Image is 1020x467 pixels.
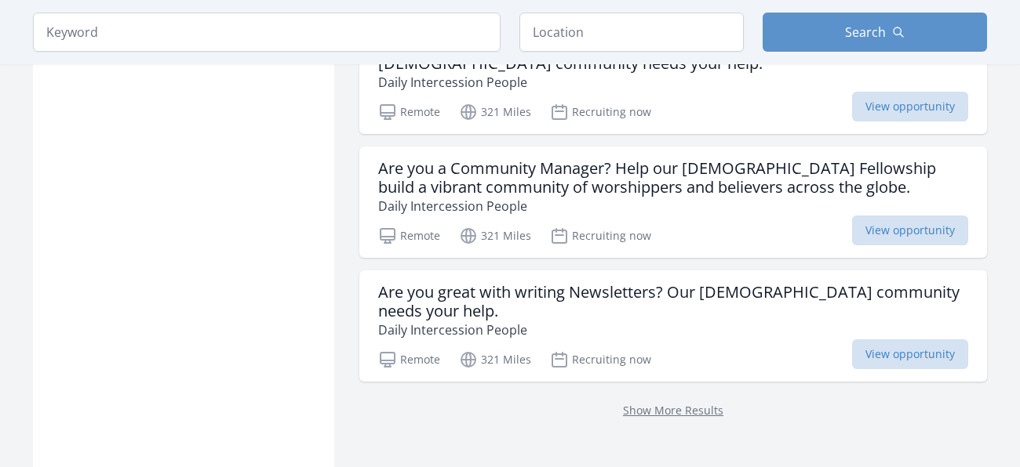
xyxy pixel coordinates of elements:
p: Daily Intercession People [378,320,968,339]
p: Daily Intercession People [378,73,968,92]
p: 321 Miles [459,103,531,121]
p: Daily Intercession People [378,197,968,215]
button: Search [763,13,987,52]
input: Location [519,13,744,52]
h3: Are you great with writing Newsletters? Our [DEMOGRAPHIC_DATA] community needs your help. [378,283,968,320]
input: Keyword [33,13,501,52]
a: Are you great at Fundraising, Donations & Campaign Management? Our [DEMOGRAPHIC_DATA] community n... [359,23,987,134]
p: Recruiting now [550,350,651,369]
p: Recruiting now [550,103,651,121]
p: Remote [378,226,440,245]
span: View opportunity [852,92,968,121]
a: Show More Results [623,403,723,418]
span: View opportunity [852,339,968,369]
a: Are you great with writing Newsletters? Our [DEMOGRAPHIC_DATA] community needs your help. Daily I... [359,270,987,382]
h3: Are you great at Fundraising, Donations & Campaign Management? Our [DEMOGRAPHIC_DATA] community n... [378,35,968,73]
p: 321 Miles [459,350,531,369]
h3: Are you a Community Manager? Help our [DEMOGRAPHIC_DATA] Fellowship build a vibrant community of ... [378,159,968,197]
span: View opportunity [852,215,968,245]
p: Remote [378,103,440,121]
p: Remote [378,350,440,369]
p: 321 Miles [459,226,531,245]
a: Are you a Community Manager? Help our [DEMOGRAPHIC_DATA] Fellowship build a vibrant community of ... [359,147,987,258]
p: Recruiting now [550,226,651,245]
span: Search [845,23,886,42]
